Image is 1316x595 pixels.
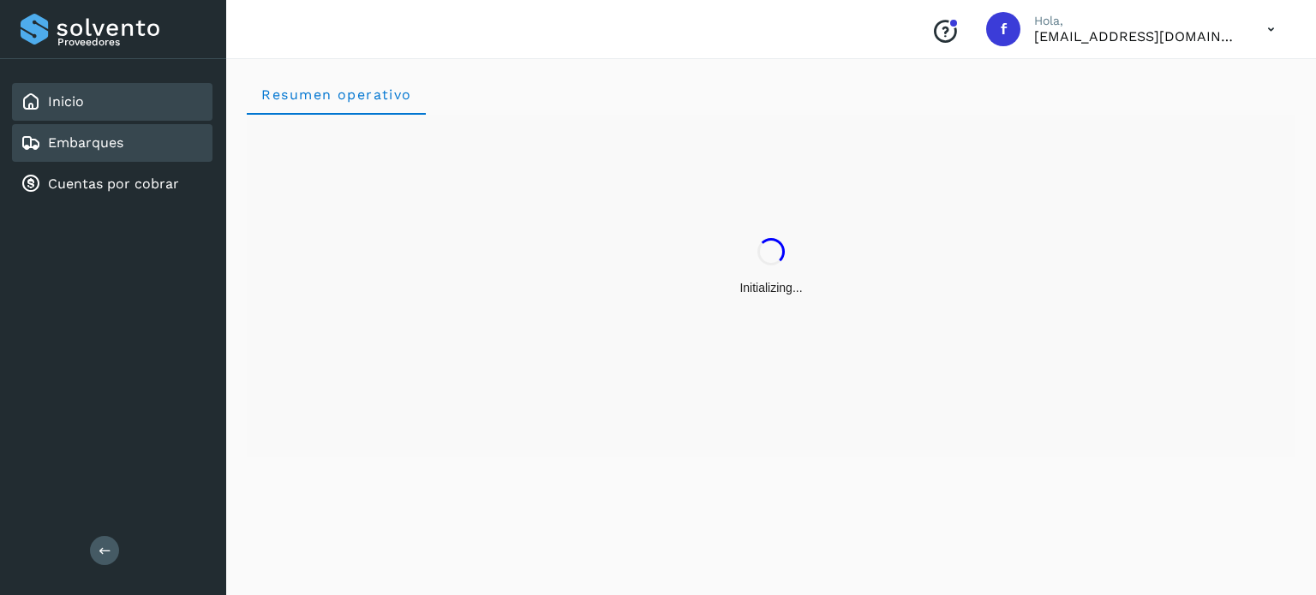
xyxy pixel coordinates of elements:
[48,176,179,192] a: Cuentas por cobrar
[1034,14,1240,28] p: Hola,
[260,86,412,103] span: Resumen operativo
[12,165,212,203] div: Cuentas por cobrar
[48,134,123,151] a: Embarques
[48,93,84,110] a: Inicio
[12,124,212,162] div: Embarques
[12,83,212,121] div: Inicio
[1034,28,1240,45] p: facturacion@wht-transport.com
[57,36,206,48] p: Proveedores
